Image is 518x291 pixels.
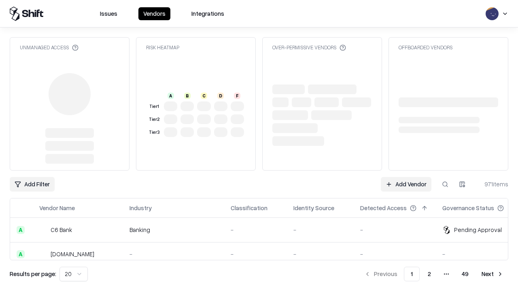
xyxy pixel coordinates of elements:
[360,226,429,234] div: -
[381,177,431,192] a: Add Vendor
[404,267,420,281] button: 1
[477,267,508,281] button: Next
[129,250,218,258] div: -
[95,7,122,20] button: Issues
[454,226,502,234] div: Pending Approval
[20,44,79,51] div: Unmanaged Access
[187,7,229,20] button: Integrations
[10,270,56,278] p: Results per page:
[231,226,280,234] div: -
[129,204,152,212] div: Industry
[293,204,334,212] div: Identity Source
[138,7,170,20] button: Vendors
[201,93,207,99] div: C
[231,250,280,258] div: -
[184,93,191,99] div: B
[17,226,25,234] div: A
[231,204,267,212] div: Classification
[39,226,47,234] img: C6 Bank
[17,250,25,258] div: A
[293,250,347,258] div: -
[129,226,218,234] div: Banking
[148,103,161,110] div: Tier 1
[51,250,94,258] div: [DOMAIN_NAME]
[359,267,508,281] nav: pagination
[39,204,75,212] div: Vendor Name
[51,226,72,234] div: C6 Bank
[399,44,452,51] div: Offboarded Vendors
[168,93,174,99] div: A
[421,267,437,281] button: 2
[455,267,475,281] button: 49
[234,93,240,99] div: F
[39,250,47,258] img: pathfactory.com
[148,116,161,123] div: Tier 2
[146,44,179,51] div: Risk Heatmap
[442,250,517,258] div: -
[360,250,429,258] div: -
[148,129,161,136] div: Tier 3
[293,226,347,234] div: -
[360,204,407,212] div: Detected Access
[10,177,55,192] button: Add Filter
[217,93,224,99] div: D
[442,204,494,212] div: Governance Status
[476,180,508,188] div: 971 items
[272,44,346,51] div: Over-Permissive Vendors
